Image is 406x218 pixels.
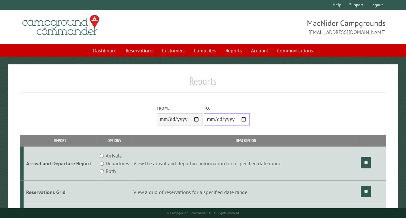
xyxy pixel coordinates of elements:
label: Departures [106,159,129,167]
a: Dashboard [89,44,120,57]
label: Arrivals [106,152,122,159]
td: View a grid of reservations for a specified date range [132,180,360,204]
label: Both [106,167,116,175]
img: Campground Commander [20,13,101,38]
a: Account [247,44,272,57]
a: Customers [158,44,189,57]
td: Arrival and Departure Report [24,147,97,180]
td: Reservations Grid [24,180,97,204]
th: Description [132,135,360,146]
a: Communications [273,44,317,57]
th: Options [97,135,132,146]
th: Report [24,135,97,146]
h1: Reports [20,75,386,93]
span: MacNider Campgrounds [EMAIL_ADDRESS][DOMAIN_NAME] [203,18,386,36]
a: Reports [222,44,246,57]
a: Campsites [190,44,220,57]
label: From: [157,105,203,111]
label: To: [204,105,250,111]
small: © Campground Commander LLC. All rights reserved. [167,211,240,215]
td: View the arrival and departure information for a specified date range [132,147,360,180]
a: Reservations [122,44,157,57]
